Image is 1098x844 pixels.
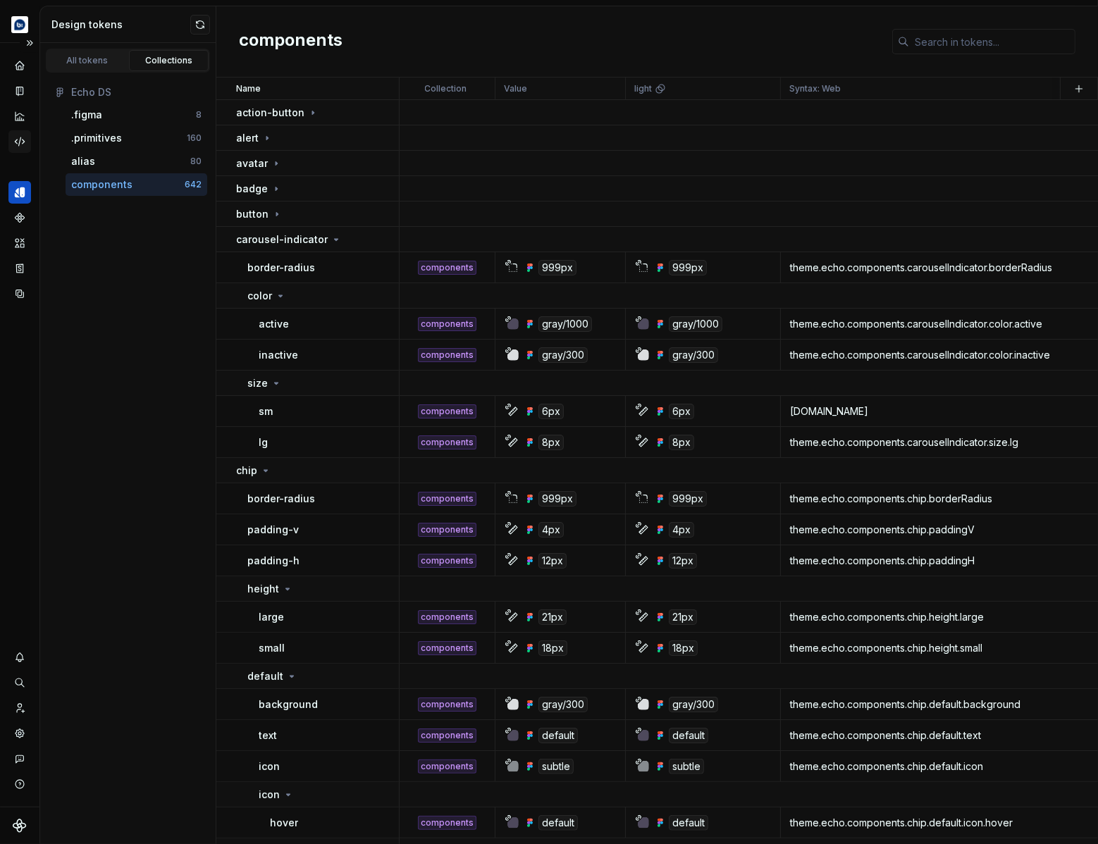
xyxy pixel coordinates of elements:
p: large [259,610,284,624]
div: Echo DS [71,85,202,99]
p: Value [504,83,527,94]
svg: Supernova Logo [13,819,27,833]
p: border-radius [247,261,315,275]
input: Search in tokens... [909,29,1075,54]
a: Invite team [8,697,31,719]
p: action-button [236,106,304,120]
a: Settings [8,722,31,745]
div: subtle [669,759,704,774]
div: 6px [669,404,694,419]
div: gray/1000 [538,316,592,332]
div: Collections [134,55,204,66]
div: gray/300 [669,697,718,712]
div: 12px [538,553,567,569]
p: chip [236,464,257,478]
p: inactive [259,348,298,362]
a: Analytics [8,105,31,128]
div: components [418,610,476,624]
button: .figma8 [66,104,207,126]
p: active [259,317,289,331]
div: components [418,641,476,655]
div: 4px [669,522,694,538]
div: 12px [669,553,697,569]
div: 21px [669,609,697,625]
p: icon [259,759,280,774]
div: .figma [71,108,102,122]
p: lg [259,435,268,449]
div: 4px [538,522,564,538]
div: gray/300 [538,697,588,712]
p: background [259,697,318,712]
div: All tokens [52,55,123,66]
button: Contact support [8,747,31,770]
p: border-radius [247,492,315,506]
div: components [418,261,476,275]
button: Expand sidebar [20,33,39,53]
div: default [538,815,578,831]
p: light [634,83,652,94]
p: hover [270,816,298,830]
div: 8 [196,109,202,120]
a: Home [8,54,31,77]
button: Notifications [8,646,31,669]
div: default [538,728,578,743]
div: gray/1000 [669,316,722,332]
a: Data sources [8,283,31,305]
div: 999px [669,491,707,507]
div: 8px [538,435,564,450]
div: components [418,348,476,362]
div: gray/300 [538,347,588,363]
div: subtle [538,759,574,774]
img: d177ba8e-e3fd-4a4c-acd4-2f63079db987.png [11,16,28,33]
button: components642 [66,173,207,196]
p: badge [236,182,268,196]
p: Collection [425,83,467,94]
button: Search ⌘K [8,671,31,694]
p: text [259,728,277,743]
button: alias80 [66,150,207,173]
a: Storybook stories [8,257,31,280]
div: components [418,554,476,568]
div: 642 [185,179,202,190]
a: Design tokens [8,181,31,204]
p: Name [236,83,261,94]
p: carousel-indicator [236,232,328,247]
div: components [418,816,476,830]
p: padding-v [247,523,299,537]
p: color [247,289,272,303]
div: components [418,523,476,537]
div: gray/300 [669,347,718,363]
p: icon [259,788,280,802]
div: default [669,815,708,831]
a: Components [8,206,31,229]
a: Documentation [8,80,31,102]
h2: components [239,29,343,54]
a: Code automation [8,130,31,153]
div: 21px [538,609,567,625]
div: components [418,728,476,743]
div: 999px [538,491,576,507]
div: alias [71,154,95,168]
a: Assets [8,232,31,254]
div: 18px [538,640,567,656]
div: components [418,492,476,506]
button: .primitives160 [66,127,207,149]
p: sm [259,404,273,418]
div: Design tokens [51,18,190,32]
p: avatar [236,156,268,170]
div: 999px [538,260,576,275]
div: 80 [190,156,202,167]
div: 8px [669,435,694,450]
div: components [418,697,476,712]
